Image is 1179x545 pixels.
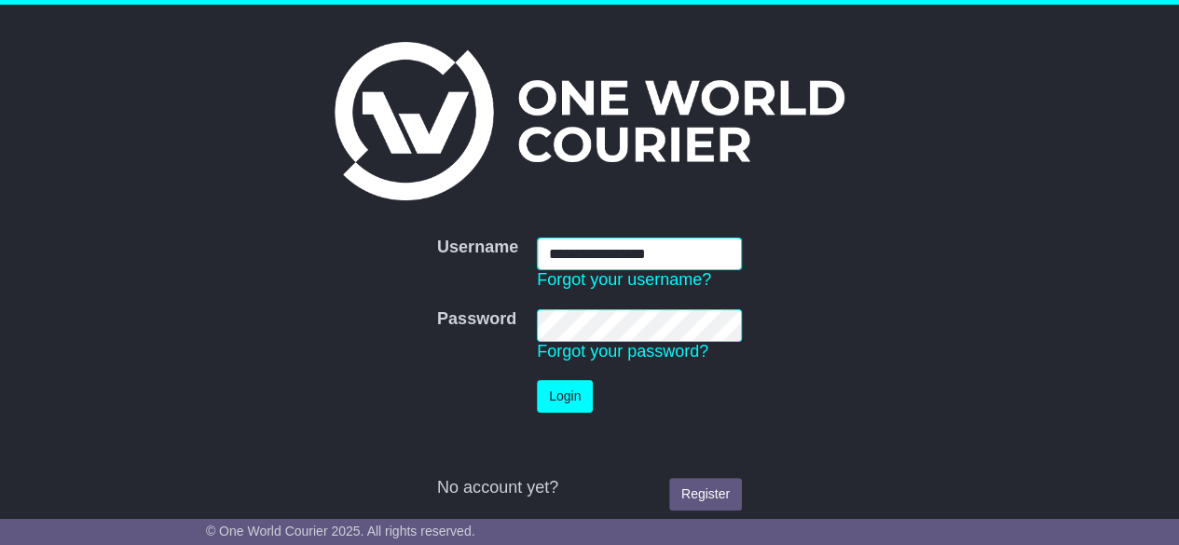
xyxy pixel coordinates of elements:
label: Password [437,309,516,330]
img: One World [335,42,843,200]
a: Register [669,478,742,511]
a: Forgot your password? [537,342,708,361]
div: No account yet? [437,478,742,498]
span: © One World Courier 2025. All rights reserved. [206,524,475,538]
button: Login [537,380,593,413]
label: Username [437,238,518,258]
a: Forgot your username? [537,270,711,289]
